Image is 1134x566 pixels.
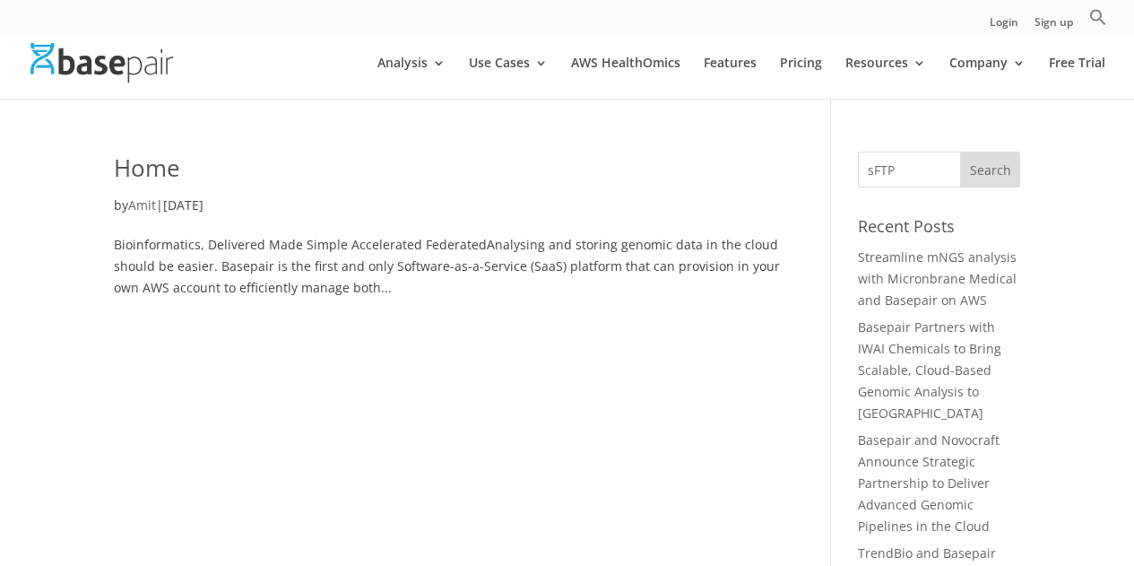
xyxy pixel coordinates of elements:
a: Resources [845,57,926,99]
a: Sign up [1034,17,1073,36]
a: Search Icon Link [1089,8,1107,36]
a: Home [114,152,180,184]
a: Use Cases [469,57,548,99]
a: Streamline mNGS analysis with Micronbrane Medical and Basepair on AWS [858,248,1017,309]
a: Basepair and Novocraft Announce Strategic Partnership to Deliver Advanced Genomic Pipelines in th... [858,431,1000,534]
img: Basepair [30,43,173,82]
svg: Search [1089,8,1107,26]
a: Amit [128,196,156,213]
p: by | [114,195,782,230]
h4: Recent Posts [858,214,1020,247]
span: [DATE] [163,196,203,213]
input: Search [960,152,1021,187]
a: Login [990,17,1018,36]
a: Company [949,57,1026,99]
a: Features [704,57,757,99]
a: Basepair Partners with IWAI Chemicals to Bring Scalable, Cloud-Based Genomic Analysis to [GEOGRAP... [858,318,1001,421]
a: Pricing [780,57,822,99]
article: Bioinformatics, Delivered Made Simple Accelerated FederatedAnalysing and storing genomic data in ... [114,152,782,299]
a: Free Trial [1049,57,1105,99]
a: Analysis [377,57,446,99]
a: AWS HealthOmics [571,57,680,99]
